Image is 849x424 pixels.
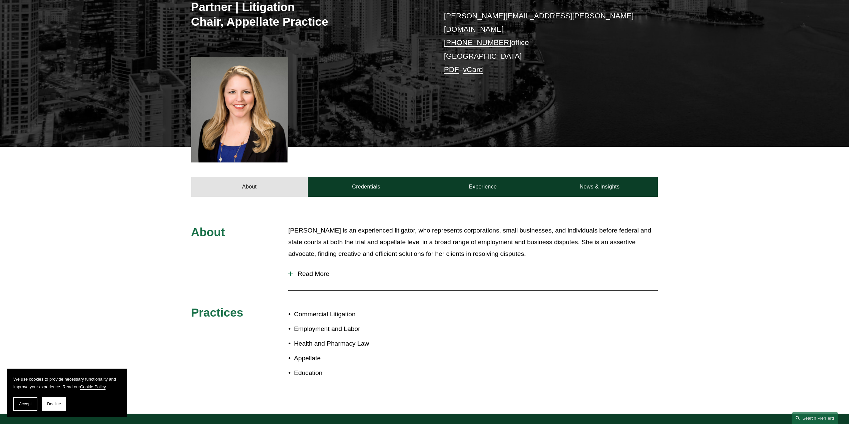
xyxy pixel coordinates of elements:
[463,65,483,74] a: vCard
[541,177,658,197] a: News & Insights
[444,38,511,47] a: [PHONE_NUMBER]
[444,12,634,33] a: [PERSON_NAME][EMAIL_ADDRESS][PERSON_NAME][DOMAIN_NAME]
[444,65,459,74] a: PDF
[444,9,639,77] p: office [GEOGRAPHIC_DATA] –
[294,367,424,379] p: Education
[294,338,424,350] p: Health and Pharmacy Law
[80,384,106,389] a: Cookie Policy
[7,369,127,417] section: Cookie banner
[191,177,308,197] a: About
[288,225,658,260] p: [PERSON_NAME] is an experienced litigator, who represents corporations, small businesses, and ind...
[294,353,424,364] p: Appellate
[19,402,32,406] span: Accept
[13,375,120,391] p: We use cookies to provide necessary functionality and improve your experience. Read our .
[47,402,61,406] span: Decline
[308,177,425,197] a: Credentials
[293,270,658,278] span: Read More
[792,412,838,424] a: Search this site
[288,265,658,283] button: Read More
[425,177,541,197] a: Experience
[42,397,66,411] button: Decline
[191,306,244,319] span: Practices
[294,323,424,335] p: Employment and Labor
[13,397,37,411] button: Accept
[191,226,225,239] span: About
[294,309,424,320] p: Commercial Litigation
